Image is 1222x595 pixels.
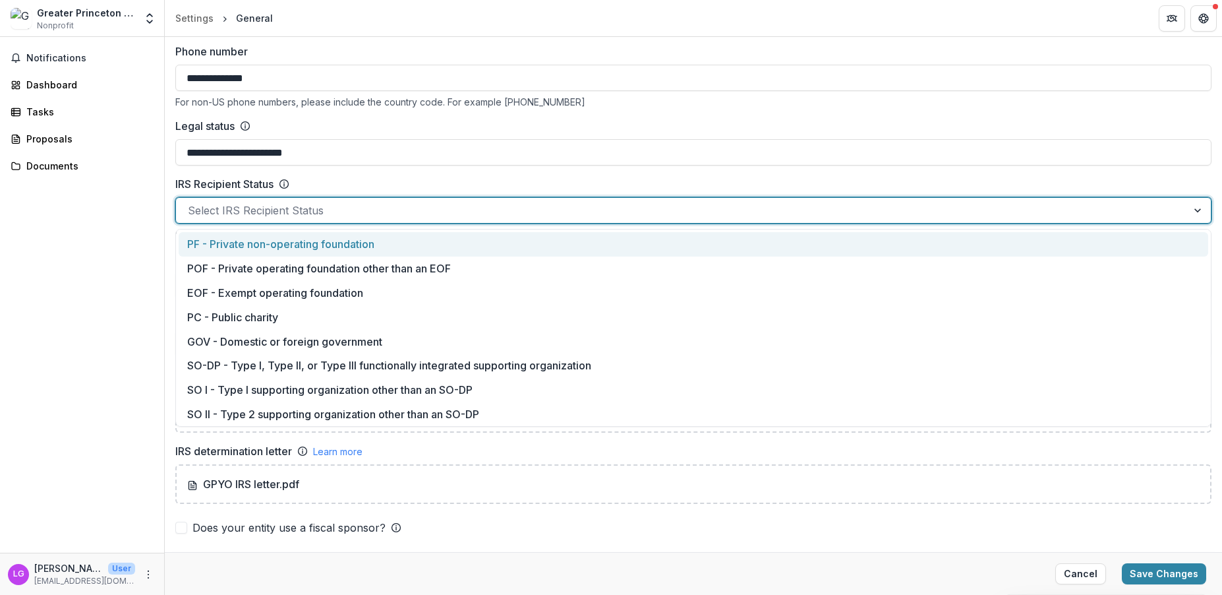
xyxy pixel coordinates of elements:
a: Documents [5,155,159,177]
div: PF - Private non-operating foundation [179,232,1208,257]
span: Notifications [26,53,154,64]
span: Nonprofit [37,20,74,32]
div: POF - Private operating foundation other than an EOF [179,257,1208,281]
div: Settings [175,11,214,25]
div: Dashboard [26,78,148,92]
div: Lorraine Goodman [13,570,24,579]
p: [EMAIL_ADDRESS][DOMAIN_NAME] [34,575,135,587]
p: User [108,563,135,575]
div: GOV - Domestic or foreign government [179,329,1208,354]
a: Learn more [313,445,363,458]
label: Phone number [175,44,1204,59]
div: Proposals [26,132,148,146]
img: Greater Princeton Youth Orchestra [11,8,32,29]
h2: Headquarters address [175,551,1211,567]
p: GPYO IRS letter.pdf [187,476,299,492]
div: SO-DP - Type I, Type II, or Type III functionally integrated supporting organization [179,354,1208,378]
a: Tasks [5,101,159,123]
div: SO I - Type I supporting organization other than an SO-DP [179,378,1208,402]
button: Partners [1159,5,1185,32]
button: Get Help [1190,5,1217,32]
div: Tasks [26,105,148,119]
button: More [140,567,156,582]
button: Cancel [1055,563,1106,584]
div: SO II - Type 2 supporting organization other than an SO-DP [179,402,1208,426]
div: General [236,11,273,25]
div: Greater Princeton Youth Orchestra [37,6,135,20]
div: PC - Public charity [179,305,1208,329]
label: IRS Recipient Status [175,176,274,192]
p: [PERSON_NAME] [34,561,103,575]
button: Save Changes [1122,563,1206,584]
nav: breadcrumb [170,9,278,28]
div: EOF - Exempt operating foundation [179,281,1208,305]
button: Open entity switcher [140,5,159,32]
button: Notifications [5,47,159,69]
div: Documents [26,159,148,173]
label: Legal status [175,118,235,134]
label: IRS determination letter [175,443,292,459]
a: Proposals [5,128,159,150]
div: For non-US phone numbers, please include the country code. For example [PHONE_NUMBER] [175,96,1211,108]
a: Settings [170,9,219,28]
a: Dashboard [5,74,159,96]
span: Does your entity use a fiscal sponsor? [192,520,386,536]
